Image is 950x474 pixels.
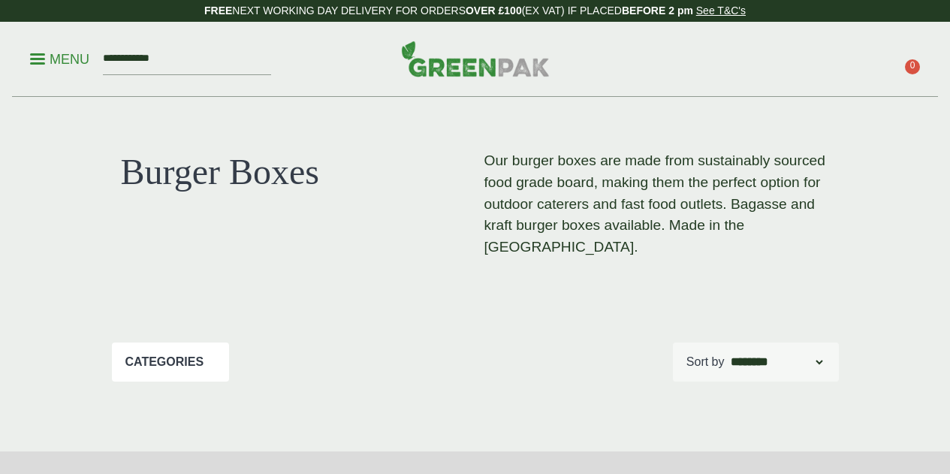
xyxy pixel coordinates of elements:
[484,150,830,258] p: Our burger boxes are made from sustainably sourced food grade board, making them the perfect opti...
[401,41,550,77] img: GreenPak Supplies
[728,353,825,371] select: Shop order
[466,5,522,17] strong: OVER £100
[696,5,746,17] a: See T&C's
[30,50,89,68] p: Menu
[905,59,920,74] span: 0
[121,150,466,194] h1: Burger Boxes
[622,5,693,17] strong: BEFORE 2 pm
[204,5,232,17] strong: FREE
[686,353,725,371] p: Sort by
[30,50,89,65] a: Menu
[125,353,204,371] p: Categories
